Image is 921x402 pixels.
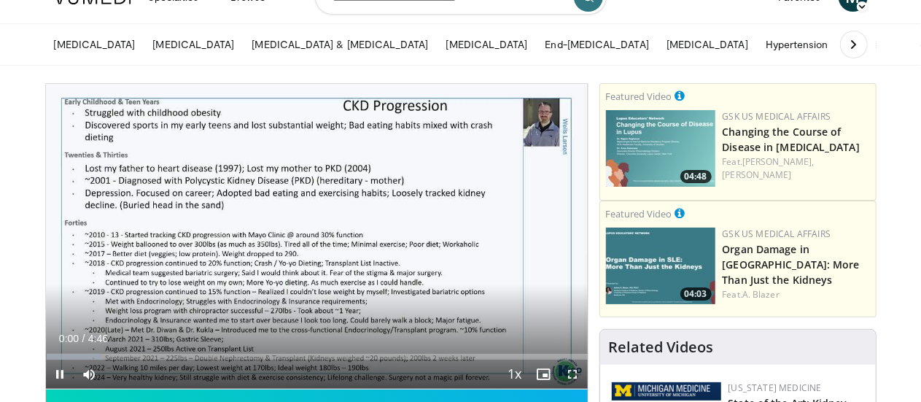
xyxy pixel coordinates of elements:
button: Pause [46,360,75,389]
div: Feat. [723,288,870,301]
a: Hypertension [757,30,837,59]
a: A. Blazer [742,288,780,301]
a: [PERSON_NAME], [742,155,814,168]
a: 04:03 [606,228,715,304]
a: [MEDICAL_DATA] [658,30,757,59]
span: 04:48 [680,170,712,183]
a: End-[MEDICAL_DATA] [537,30,658,59]
button: Playback Rate [500,360,529,389]
span: 04:03 [680,287,712,301]
a: [MEDICAL_DATA] [45,30,144,59]
img: 617c1126-5952-44a1-b66c-75ce0166d71c.png.150x105_q85_crop-smart_upscale.jpg [606,110,715,187]
a: [MEDICAL_DATA] & [MEDICAL_DATA] [243,30,437,59]
button: Fullscreen [559,360,588,389]
a: [MEDICAL_DATA] [438,30,537,59]
a: Changing the Course of Disease in [MEDICAL_DATA] [723,125,860,154]
img: 5ed80e7a-0811-4ad9-9c3a-04de684f05f4.png.150x105_q85_autocrop_double_scale_upscale_version-0.2.png [612,382,721,401]
button: Mute [75,360,104,389]
span: 4:46 [88,333,108,344]
a: [PERSON_NAME] [723,169,792,181]
h4: Related Videos [609,339,714,356]
video-js: Video Player [46,84,588,390]
a: Organ Damage in [GEOGRAPHIC_DATA]: More Than Just the Kidneys [723,242,860,287]
span: 0:00 [59,333,79,344]
div: Feat. [723,155,870,182]
div: Progress Bar [46,354,588,360]
a: GSK US Medical Affairs [723,110,831,123]
small: Featured Video [606,207,672,220]
a: GSK US Medical Affairs [723,228,831,240]
a: [US_STATE] Medicine [728,382,822,394]
img: e91ec583-8f54-4b52-99b4-be941cf021de.png.150x105_q85_crop-smart_upscale.jpg [606,228,715,304]
a: [MEDICAL_DATA] [144,30,243,59]
a: 04:48 [606,110,715,187]
button: Enable picture-in-picture mode [529,360,559,389]
span: / [82,333,85,344]
small: Featured Video [606,90,672,103]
